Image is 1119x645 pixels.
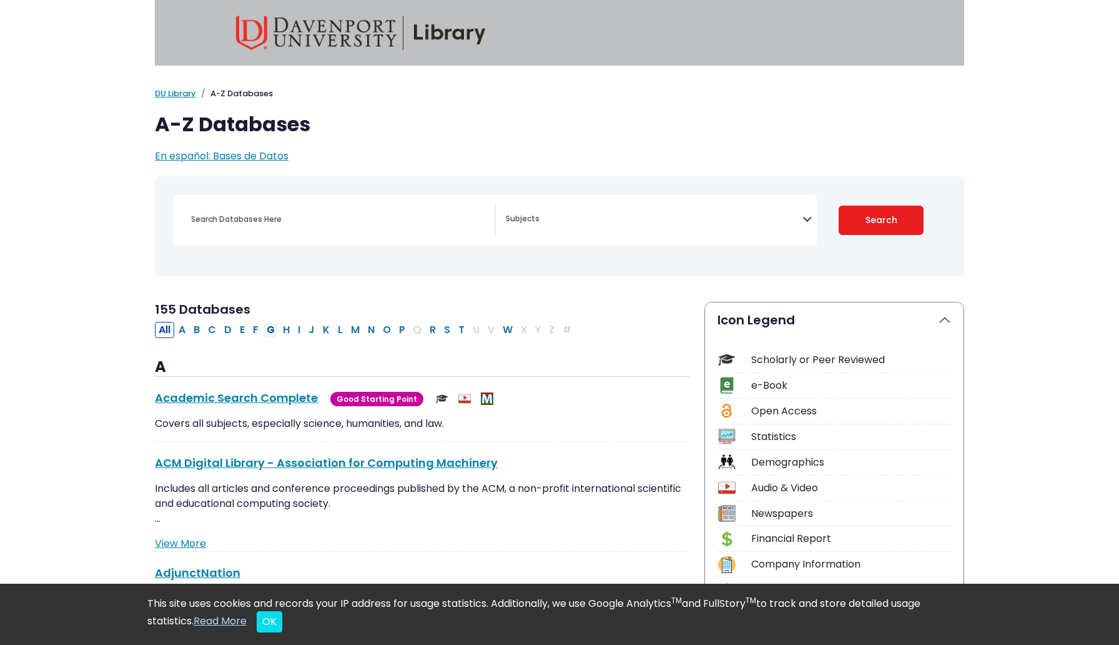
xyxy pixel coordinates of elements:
[839,206,924,235] button: Submit for Search Results
[155,322,576,336] div: Alpha-list to filter by first letter of database name
[718,428,735,445] img: Icon Statistics
[379,322,395,338] button: Filter Results O
[426,322,440,338] button: Filter Results R
[155,301,250,318] span: 155 Databases
[751,404,951,419] div: Open Access
[440,322,454,338] button: Filter Results S
[155,455,498,471] a: ACM Digital Library - Association for Computing Machinery
[458,392,471,405] img: Audio & Video
[506,215,802,225] textarea: Search
[155,565,240,581] a: AdjunctNation
[499,322,516,338] button: Filter Results W
[751,429,951,444] div: Statistics
[194,614,247,628] a: Read More
[718,531,735,547] img: Icon Financial Report
[263,322,279,338] button: Filter Results G
[751,582,951,597] div: Industry Report
[751,455,951,470] div: Demographics
[196,87,273,100] li: A-Z Databases
[155,87,196,99] a: DU Library
[249,322,262,338] button: Filter Results F
[305,322,318,338] button: Filter Results J
[155,87,964,100] nav: breadcrumb
[330,392,423,406] span: Good Starting Point
[155,322,174,338] button: All
[204,322,220,338] button: Filter Results C
[155,536,206,551] a: View More
[155,358,689,377] h3: A
[705,302,964,337] button: Icon Legend
[481,392,493,405] img: MeL (Michigan electronic Library)
[436,392,448,405] img: Scholarly or Peer Reviewed
[236,322,249,338] button: Filter Results E
[155,176,964,277] nav: Search filters
[718,505,735,522] img: Icon Newspapers
[751,352,951,367] div: Scholarly or Peer Reviewed
[718,377,735,394] img: Icon e-Book
[155,390,318,406] a: Academic Search Complete
[718,582,735,599] img: Icon Industry Report
[347,322,363,338] button: Filter Results M
[294,322,304,338] button: Filter Results I
[184,210,495,228] input: Search database by title or keyword
[155,416,689,431] p: Covers all subjects, especially science, humanities, and law.
[220,322,235,338] button: Filter Results D
[175,322,189,338] button: Filter Results A
[364,322,378,338] button: Filter Results N
[718,479,735,496] img: Icon Audio & Video
[147,596,972,632] div: This site uses cookies and records your IP address for usage statistics. Additionally, we use Goo...
[751,531,951,546] div: Financial Report
[751,481,951,496] div: Audio & Video
[671,595,682,606] sup: TM
[746,595,756,606] sup: TM
[455,322,468,338] button: Filter Results T
[751,557,951,572] div: Company Information
[319,322,333,338] button: Filter Results K
[718,556,735,573] img: Icon Company Information
[751,378,951,393] div: e-Book
[155,481,689,526] p: Includes all articles and conference proceedings published by the ACM, a non-profit international...
[718,454,735,471] img: Icon Demographics
[395,322,409,338] button: Filter Results P
[190,322,204,338] button: Filter Results B
[257,611,282,632] button: Close
[236,16,486,50] img: Davenport University Library
[751,506,951,521] div: Newspapers
[155,149,288,163] a: En español: Bases de Datos
[719,402,734,419] img: Icon Open Access
[334,322,347,338] button: Filter Results L
[155,112,964,136] h1: A-Z Databases
[279,322,293,338] button: Filter Results H
[718,351,735,368] img: Icon Scholarly or Peer Reviewed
